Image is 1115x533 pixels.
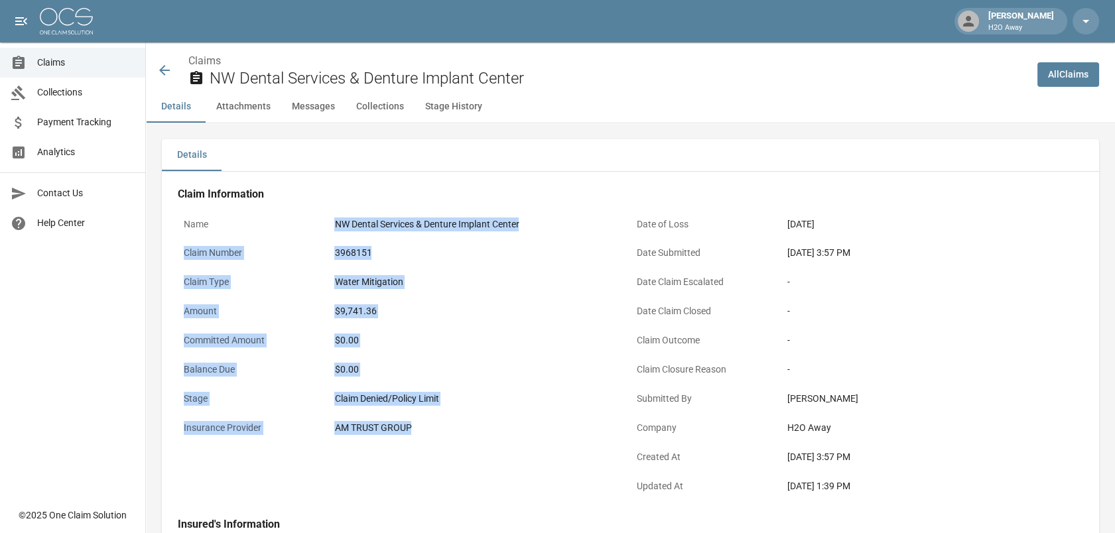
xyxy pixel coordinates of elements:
div: anchor tabs [146,91,1115,123]
div: $0.00 [334,363,624,377]
div: [DATE] 3:57 PM [787,450,1077,464]
p: Claim Number [178,240,328,266]
button: Stage History [415,91,493,123]
p: Insurance Provider [178,415,328,441]
div: AM TRUST GROUP [334,421,624,435]
p: Claim Type [178,269,328,295]
p: Submitted By [631,386,781,412]
span: Claims [37,56,135,70]
p: Date Claim Closed [631,298,781,324]
img: ocs-logo-white-transparent.png [40,8,93,34]
div: [DATE] [787,217,1077,231]
p: Stage [178,386,328,412]
div: [DATE] 3:57 PM [787,246,1077,260]
p: Name [178,211,328,237]
p: H2O Away [988,23,1054,34]
button: Details [146,91,206,123]
p: Amount [178,298,328,324]
button: Details [162,139,222,171]
div: details tabs [162,139,1099,171]
h4: Insured's Information [178,518,1083,531]
p: Date Submitted [631,240,781,266]
div: - [787,275,1077,289]
p: Claim Closure Reason [631,357,781,383]
div: - [787,304,1077,318]
p: Company [631,415,781,441]
p: Committed Amount [178,327,328,353]
button: Collections [346,91,415,123]
p: Claim Outcome [631,327,781,353]
div: [PERSON_NAME] [787,392,1077,406]
button: Messages [281,91,346,123]
h2: NW Dental Services & Denture Implant Center [210,69,1027,88]
h4: Claim Information [178,188,1083,201]
button: Attachments [206,91,281,123]
div: © 2025 One Claim Solution [19,508,127,522]
span: Contact Us [37,186,135,200]
a: AllClaims [1037,62,1099,87]
div: [DATE] 1:39 PM [787,479,1077,493]
div: [PERSON_NAME] [983,9,1059,33]
div: Claim Denied/Policy Limit [334,392,624,406]
div: NW Dental Services & Denture Implant Center [334,217,624,231]
span: Analytics [37,145,135,159]
p: Date Claim Escalated [631,269,781,295]
p: Date of Loss [631,211,781,237]
div: $9,741.36 [334,304,624,318]
div: Water Mitigation [334,275,624,289]
a: Claims [188,54,221,67]
span: Payment Tracking [37,115,135,129]
div: - [787,333,1077,347]
p: Balance Due [178,357,328,383]
p: Created At [631,444,781,470]
div: 3968151 [334,246,624,260]
nav: breadcrumb [188,53,1027,69]
div: H2O Away [787,421,1077,435]
span: Help Center [37,216,135,230]
p: Updated At [631,473,781,499]
div: - [787,363,1077,377]
span: Collections [37,86,135,99]
button: open drawer [8,8,34,34]
div: $0.00 [334,333,624,347]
